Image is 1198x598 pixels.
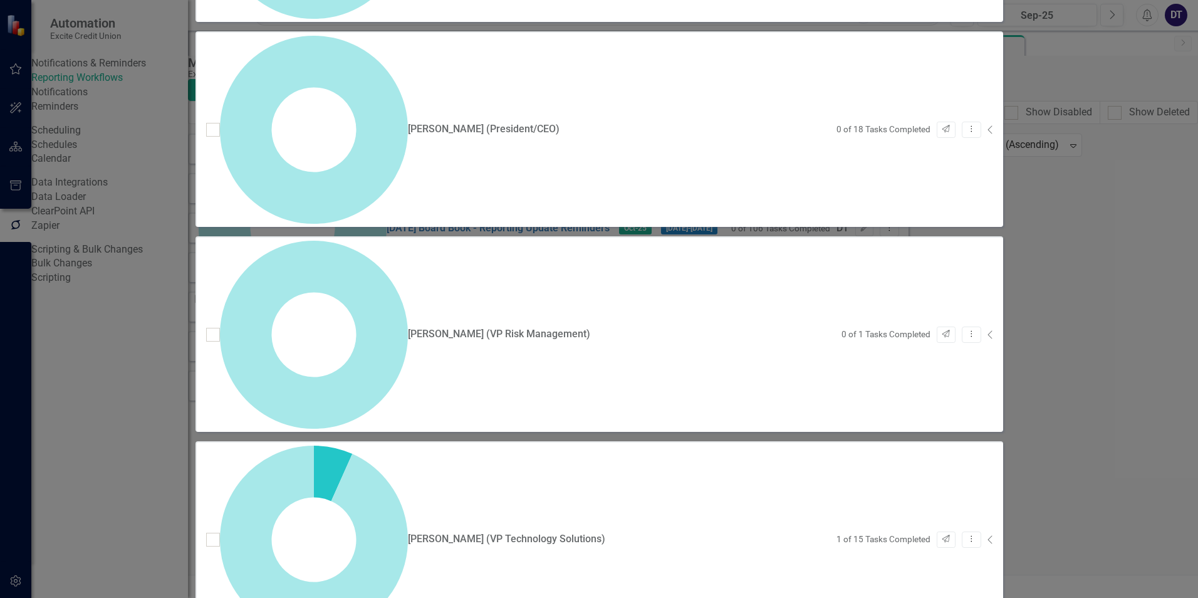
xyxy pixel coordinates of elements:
[408,327,590,342] div: [PERSON_NAME] (VP Risk Management)
[836,123,930,135] small: 0 of 18 Tasks Completed
[841,328,930,340] small: 0 of 1 Tasks Completed
[408,122,560,137] div: [PERSON_NAME] (President/CEO)
[836,533,930,545] small: 1 of 15 Tasks Completed
[408,532,605,547] div: [PERSON_NAME] (VP Technology Solutions)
